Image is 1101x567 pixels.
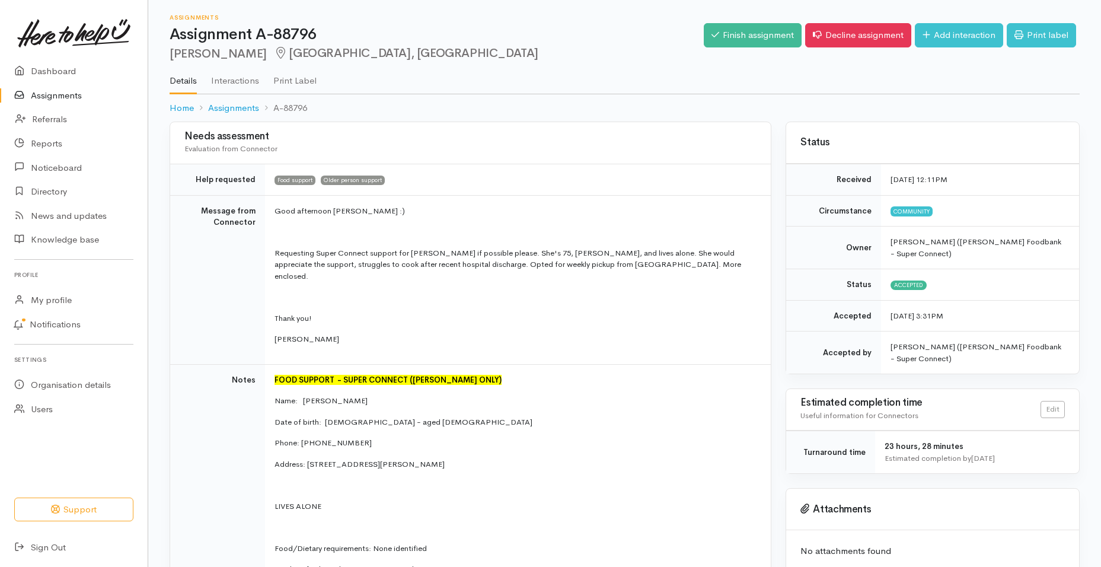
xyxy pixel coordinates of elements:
a: Print Label [273,60,317,93]
td: Owner [786,227,881,269]
p: No attachments found [800,544,1065,558]
h2: [PERSON_NAME] [170,47,704,60]
nav: breadcrumb [170,94,1080,122]
li: A-88796 [259,101,307,115]
p: Address: [STREET_ADDRESS][PERSON_NAME] [275,458,757,470]
time: [DATE] 3:31PM [891,311,943,321]
p: LIVES ALONE [275,501,757,512]
h6: Profile [14,267,133,283]
h3: Attachments [800,504,1065,515]
span: [GEOGRAPHIC_DATA], [GEOGRAPHIC_DATA] [274,46,538,60]
font: FOOD SUPPORT - SUPER CONNECT ([PERSON_NAME] ONLY) [275,375,502,385]
td: Accepted [786,300,881,332]
p: [PERSON_NAME] [275,333,757,345]
button: Support [14,498,133,522]
div: Estimated completion by [885,453,1065,464]
td: Turnaround time [786,431,875,474]
td: Message from Connector [170,195,265,364]
a: Assignments [208,101,259,115]
a: Finish assignment [704,23,802,47]
a: Edit [1041,401,1065,418]
h3: Estimated completion time [800,397,1041,409]
td: Circumstance [786,195,881,227]
p: Name: [PERSON_NAME] [275,395,757,407]
time: [DATE] [971,453,995,463]
a: Print label [1007,23,1076,47]
h3: Status [800,137,1065,148]
time: [DATE] 12:11PM [891,174,947,184]
td: Help requested [170,164,265,196]
td: [PERSON_NAME] ([PERSON_NAME] Foodbank - Super Connect) [881,332,1079,374]
td: Received [786,164,881,196]
p: Thank you! [275,313,757,324]
span: Community [891,206,933,216]
span: 23 hours, 28 minutes [885,441,963,451]
a: Add interaction [915,23,1003,47]
h6: Settings [14,352,133,368]
a: Interactions [211,60,259,93]
h3: Needs assessment [184,131,757,142]
span: [PERSON_NAME] ([PERSON_NAME] Foodbank - Super Connect) [891,237,1061,259]
p: Date of birth: [DEMOGRAPHIC_DATA] - aged [DEMOGRAPHIC_DATA] [275,416,757,428]
h1: Assignment A-88796 [170,26,704,43]
a: Decline assignment [805,23,911,47]
span: Accepted [891,281,927,290]
span: Older person support [321,176,385,185]
p: Food/Dietary requirements: None identified [275,543,757,555]
td: Status [786,269,881,301]
a: Home [170,101,194,115]
span: Useful information for Connectors [800,410,918,421]
p: Good afternoon [PERSON_NAME] :) [275,205,757,217]
a: Details [170,60,197,94]
span: Evaluation from Connector [184,144,277,154]
p: Phone: [PHONE_NUMBER] [275,437,757,449]
h6: Assignments [170,14,704,21]
span: Food support [275,176,315,185]
p: Requesting Super Connect support for [PERSON_NAME] if possible please. She's 75, [PERSON_NAME], a... [275,247,757,282]
td: Accepted by [786,332,881,374]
